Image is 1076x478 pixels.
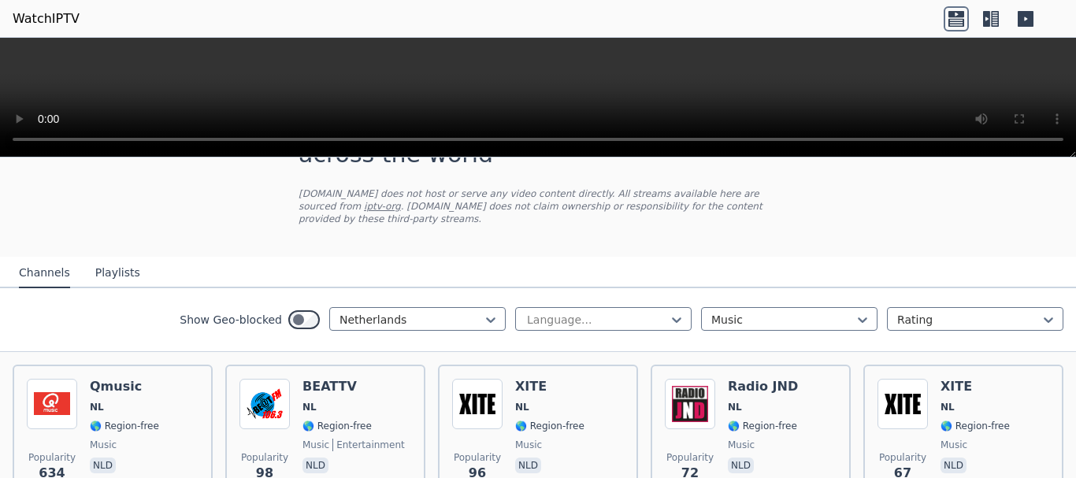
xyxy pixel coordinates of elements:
[90,401,104,413] span: NL
[90,420,159,432] span: 🌎 Region-free
[90,458,116,473] p: nld
[13,9,80,28] a: WatchIPTV
[728,420,797,432] span: 🌎 Region-free
[95,258,140,288] button: Playlists
[332,439,405,451] span: entertainment
[302,420,372,432] span: 🌎 Region-free
[19,258,70,288] button: Channels
[241,451,288,464] span: Popularity
[941,458,967,473] p: nld
[90,379,159,395] h6: Qmusic
[515,401,529,413] span: NL
[364,201,401,212] a: iptv-org
[941,439,967,451] span: music
[728,458,754,473] p: nld
[299,187,777,225] p: [DOMAIN_NAME] does not host or serve any video content directly. All streams available here are s...
[302,458,328,473] p: nld
[666,451,714,464] span: Popularity
[941,401,955,413] span: NL
[515,420,584,432] span: 🌎 Region-free
[879,451,926,464] span: Popularity
[941,420,1010,432] span: 🌎 Region-free
[728,439,755,451] span: music
[515,439,542,451] span: music
[239,379,290,429] img: BEATTV
[877,379,928,429] img: XITE
[665,379,715,429] img: Radio JND
[454,451,501,464] span: Popularity
[728,401,742,413] span: NL
[27,379,77,429] img: Qmusic
[515,458,541,473] p: nld
[941,379,1010,395] h6: XITE
[90,439,117,451] span: music
[180,312,282,328] label: Show Geo-blocked
[302,379,405,395] h6: BEATTV
[302,401,317,413] span: NL
[28,451,76,464] span: Popularity
[515,379,584,395] h6: XITE
[728,379,798,395] h6: Radio JND
[302,439,329,451] span: music
[452,379,503,429] img: XITE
